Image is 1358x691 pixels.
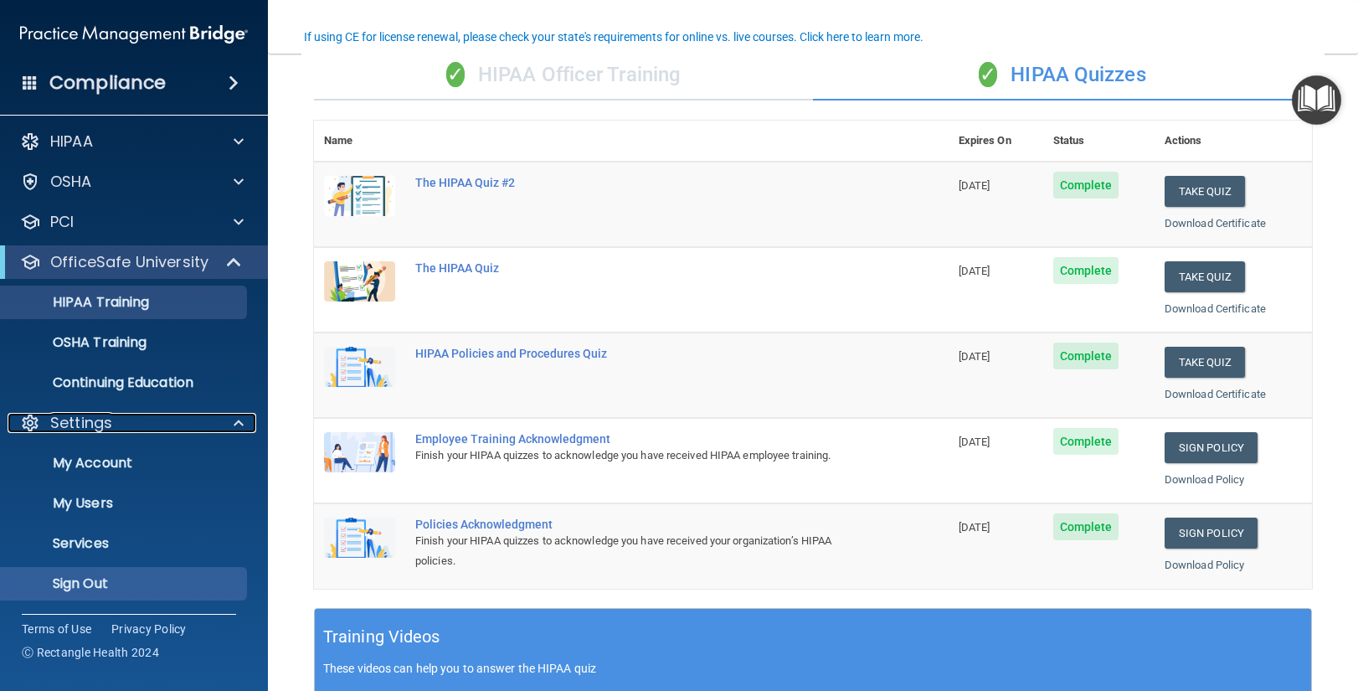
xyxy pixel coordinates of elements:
span: [DATE] [959,350,990,363]
iframe: Drift Widget Chat Controller [1068,572,1338,639]
p: My Account [11,455,239,472]
div: Employee Training Acknowledgment [415,432,865,446]
div: Policies Acknowledgment [415,518,865,531]
span: Ⓒ Rectangle Health 2024 [22,644,159,661]
a: Sign Policy [1165,432,1258,463]
p: Sign Out [11,575,239,592]
a: Privacy Policy [111,621,187,637]
span: [DATE] [959,521,990,534]
th: Status [1043,121,1155,162]
span: Complete [1053,172,1119,199]
a: OfficeSafe University [20,252,243,272]
span: Complete [1053,343,1119,369]
span: Complete [1053,428,1119,455]
span: [DATE] [959,436,990,448]
div: The HIPAA Quiz [415,261,865,275]
img: PMB logo [20,18,248,51]
span: Complete [1053,257,1119,284]
th: Expires On [949,121,1043,162]
a: Download Certificate [1165,217,1266,229]
a: Download Policy [1165,559,1245,571]
p: OSHA [50,172,92,192]
p: OSHA Training [11,334,147,351]
a: HIPAA [20,131,244,152]
span: [DATE] [959,265,990,277]
a: Sign Policy [1165,518,1258,549]
div: Finish your HIPAA quizzes to acknowledge you have received HIPAA employee training. [415,446,865,466]
div: HIPAA Officer Training [314,50,813,101]
span: ✓ [446,62,465,87]
span: ✓ [979,62,997,87]
a: Download Policy [1165,473,1245,486]
p: Settings [50,413,112,433]
div: Finish your HIPAA quizzes to acknowledge you have received your organization’s HIPAA policies. [415,531,865,571]
button: Take Quiz [1165,176,1245,207]
button: If using CE for license renewal, please check your state's requirements for online vs. live cours... [301,28,926,45]
p: HIPAA Training [11,294,149,311]
p: HIPAA [50,131,93,152]
p: My Users [11,495,239,512]
div: The HIPAA Quiz #2 [415,176,865,189]
p: OfficeSafe University [50,252,208,272]
button: Take Quiz [1165,347,1245,378]
a: Terms of Use [22,621,91,637]
h4: Compliance [49,71,166,95]
th: Actions [1155,121,1312,162]
p: Continuing Education [11,374,239,391]
a: Settings [20,413,244,433]
div: HIPAA Policies and Procedures Quiz [415,347,865,360]
span: [DATE] [959,179,990,192]
button: Take Quiz [1165,261,1245,292]
div: If using CE for license renewal, please check your state's requirements for online vs. live cours... [304,31,923,43]
p: These videos can help you to answer the HIPAA quiz [323,662,1303,675]
span: Complete [1053,513,1119,540]
a: OSHA [20,172,244,192]
p: PCI [50,212,74,232]
h5: Training Videos [323,622,440,652]
th: Name [314,121,405,162]
a: Download Certificate [1165,302,1266,315]
a: Download Certificate [1165,388,1266,400]
button: Open Resource Center [1292,75,1341,125]
p: Services [11,535,239,552]
a: PCI [20,212,244,232]
div: HIPAA Quizzes [813,50,1312,101]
